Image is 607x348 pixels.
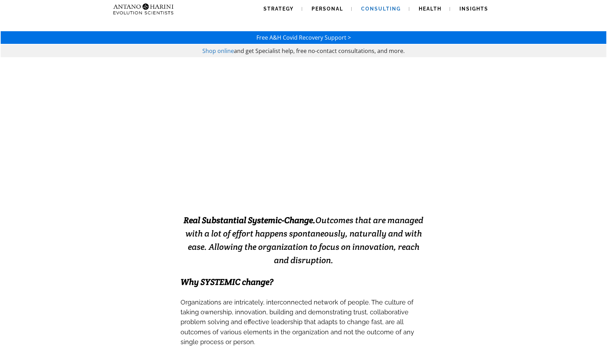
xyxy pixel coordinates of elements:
[184,215,423,266] span: Outcomes that are managed with a lot of effort happens spontaneously, naturally and with ease. Al...
[234,47,405,55] span: and get Specialist help, free no-contact consultations, and more.
[181,276,273,287] span: Why SYSTEMIC change?
[263,6,294,12] span: Strategy
[419,6,442,12] span: Health
[361,6,401,12] span: Consulting
[181,299,414,346] span: Organizations are intricately, interconnected network of people. The culture of taking ownership,...
[256,34,351,41] a: Free A&H Covid Recovery Support >
[202,47,234,55] a: Shop online
[184,215,315,226] strong: Real Substantial Systemic-Change.
[459,6,488,12] span: Insights
[312,6,343,12] span: Personal
[163,171,444,188] strong: EXCELLENCE INSTALLATION. ENABLED.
